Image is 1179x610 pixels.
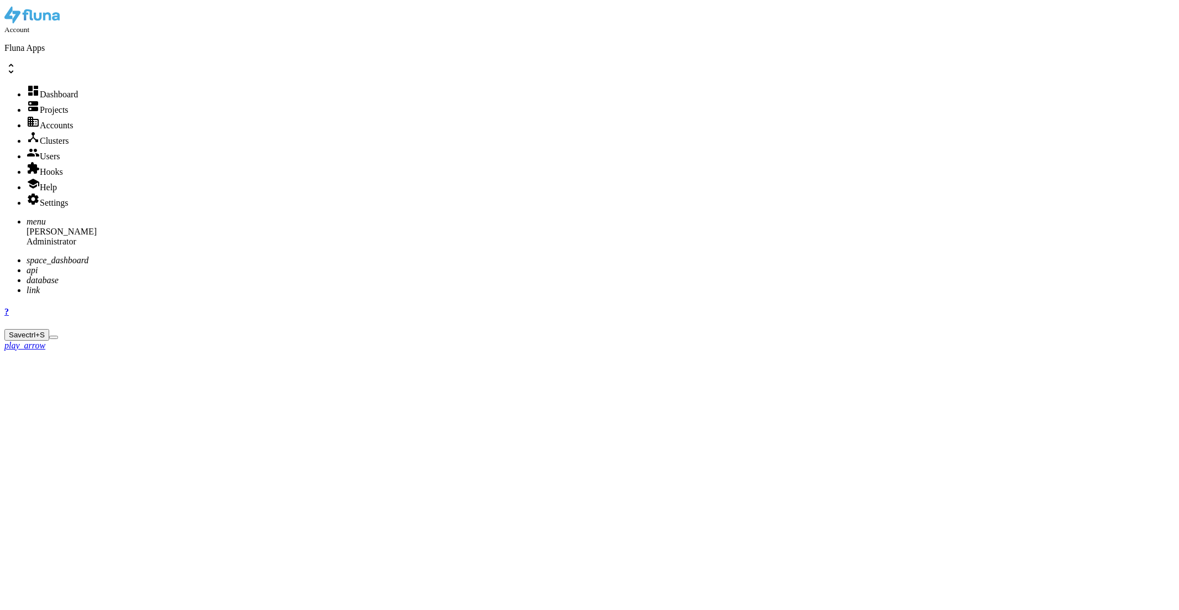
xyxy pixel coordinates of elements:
span: Dashboard [40,90,78,99]
div: [PERSON_NAME] [27,227,1175,237]
i: device_hub [27,131,40,144]
a: ? [4,307,1175,317]
span: ctrl+S [25,331,44,339]
span: Hooks [40,167,63,176]
span: Clusters [40,136,69,145]
i: link [27,285,40,295]
span: Accounts [40,121,73,130]
i: group [27,146,40,159]
div: Administrator [27,237,1175,247]
i: dns [27,100,40,113]
span: unfold_more [4,62,18,75]
span: Settings [40,198,69,207]
span: Help [40,183,57,192]
i: extension [27,161,40,175]
p: Fluna Apps [4,43,1175,53]
i: space_dashboard [27,256,88,265]
small: Account [4,25,29,34]
span: Users [40,152,60,161]
i: dashboard [27,84,40,97]
i: settings [27,192,40,206]
span: Projects [40,105,69,114]
i: api [27,265,38,275]
i: school [27,177,40,190]
a: play_arrow [4,341,45,350]
i: domain [27,115,40,128]
i: menu [27,217,46,226]
i: database [27,275,59,285]
button: Savectrl+S [4,329,49,341]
